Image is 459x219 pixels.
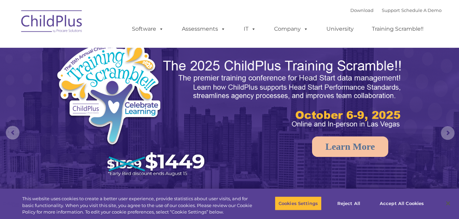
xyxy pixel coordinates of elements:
[22,195,253,216] div: This website uses cookies to create a better user experience, provide statistics about user visit...
[350,8,374,13] a: Download
[350,8,442,13] font: |
[275,196,322,210] button: Cookies Settings
[237,22,263,36] a: IT
[376,196,428,210] button: Accept All Cookies
[312,136,388,157] a: Learn More
[267,22,315,36] a: Company
[327,196,370,210] button: Reject All
[95,73,124,78] span: Phone number
[175,22,232,36] a: Assessments
[95,45,116,50] span: Last name
[320,22,361,36] a: University
[401,8,442,13] a: Schedule A Demo
[382,8,400,13] a: Support
[365,22,430,36] a: Training Scramble!!
[125,22,171,36] a: Software
[18,5,86,40] img: ChildPlus by Procare Solutions
[441,196,456,211] button: Close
